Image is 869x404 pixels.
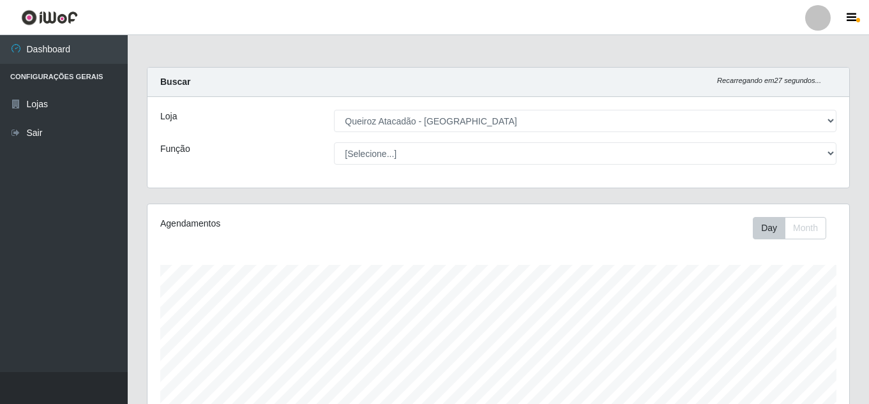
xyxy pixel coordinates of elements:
[753,217,826,239] div: First group
[753,217,836,239] div: Toolbar with button groups
[160,77,190,87] strong: Buscar
[785,217,826,239] button: Month
[160,142,190,156] label: Função
[160,110,177,123] label: Loja
[160,217,431,230] div: Agendamentos
[21,10,78,26] img: CoreUI Logo
[717,77,821,84] i: Recarregando em 27 segundos...
[753,217,785,239] button: Day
